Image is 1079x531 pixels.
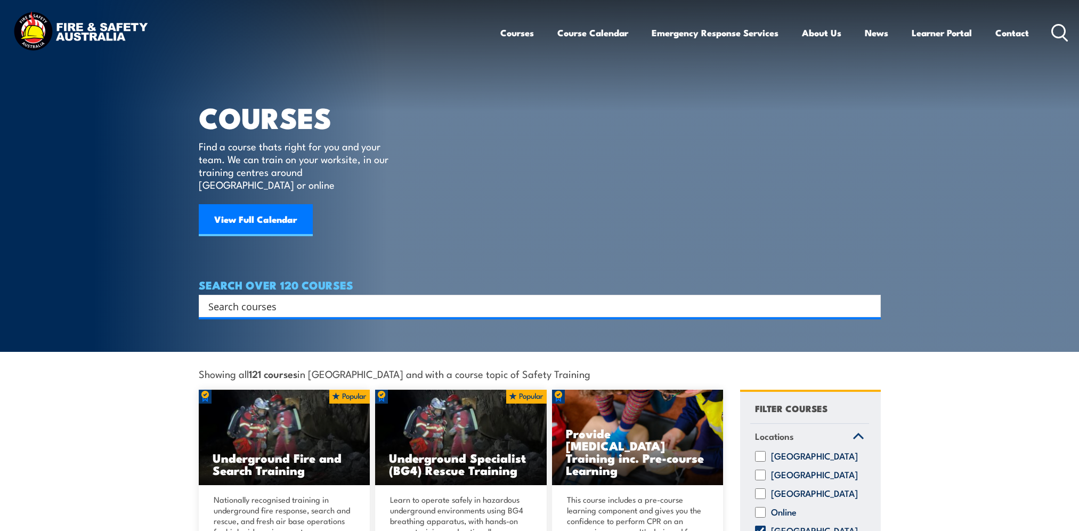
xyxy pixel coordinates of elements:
[199,390,370,486] img: Underground mine rescue
[199,140,393,191] p: Find a course thats right for you and your team. We can train on your worksite, in our training c...
[375,390,547,486] a: Underground Specialist (BG4) Rescue Training
[755,401,827,415] h4: FILTER COURSES
[199,368,590,379] span: Showing all in [GEOGRAPHIC_DATA] and with a course topic of Safety Training
[995,19,1029,47] a: Contact
[862,299,877,313] button: Search magnifier button
[199,390,370,486] a: Underground Fire and Search Training
[210,299,859,313] form: Search form
[865,19,888,47] a: News
[771,507,797,518] label: Online
[249,366,297,381] strong: 121 courses
[771,470,858,480] label: [GEOGRAPHIC_DATA]
[557,19,628,47] a: Course Calendar
[802,19,841,47] a: About Us
[652,19,778,47] a: Emergency Response Services
[199,104,404,130] h1: COURSES
[552,390,724,486] img: Low Voltage Rescue and Provide CPR
[771,451,858,462] label: [GEOGRAPHIC_DATA]
[566,427,710,476] h3: Provide [MEDICAL_DATA] Training inc. Pre-course Learning
[199,279,881,291] h4: SEARCH OVER 120 COURSES
[213,452,356,476] h3: Underground Fire and Search Training
[199,204,313,236] a: View Full Calendar
[389,452,533,476] h3: Underground Specialist (BG4) Rescue Training
[750,424,869,452] a: Locations
[755,429,794,444] span: Locations
[208,298,857,314] input: Search input
[375,390,547,486] img: Underground mine rescue
[771,488,858,499] label: [GEOGRAPHIC_DATA]
[912,19,972,47] a: Learner Portal
[552,390,724,486] a: Provide [MEDICAL_DATA] Training inc. Pre-course Learning
[500,19,534,47] a: Courses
